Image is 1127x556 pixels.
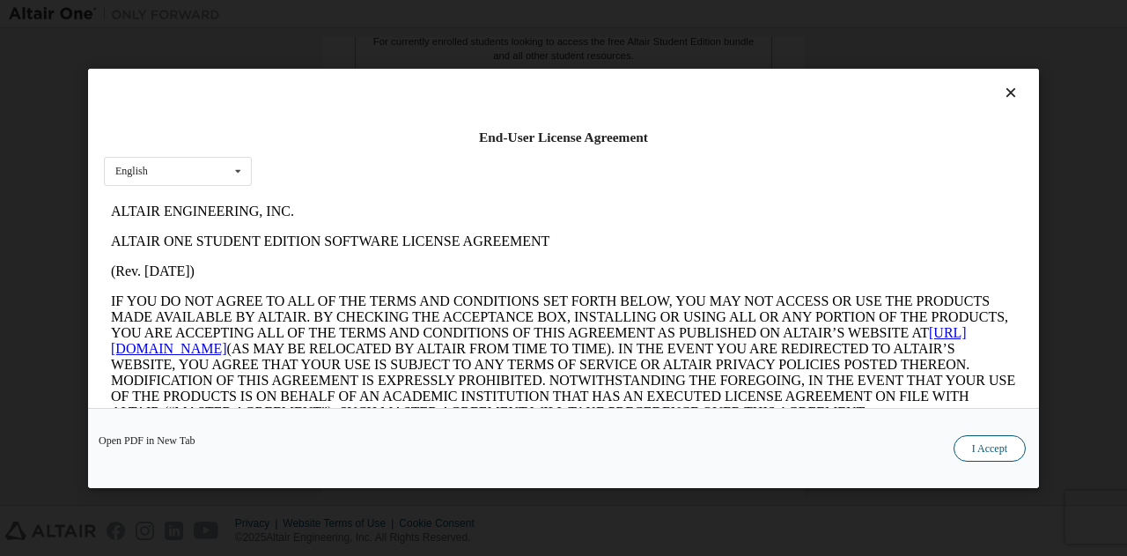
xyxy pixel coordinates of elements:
a: [URL][DOMAIN_NAME] [7,129,863,159]
p: ALTAIR ENGINEERING, INC. [7,7,912,23]
p: ALTAIR ONE STUDENT EDITION SOFTWARE LICENSE AGREEMENT [7,37,912,53]
button: I Accept [954,434,1026,461]
p: This Altair One Student Edition Software License Agreement (“Agreement”) is between Altair Engine... [7,238,912,301]
p: (Rev. [DATE]) [7,67,912,83]
div: End-User License Agreement [104,129,1023,146]
div: English [115,166,148,176]
a: Open PDF in New Tab [99,434,195,445]
p: IF YOU DO NOT AGREE TO ALL OF THE TERMS AND CONDITIONS SET FORTH BELOW, YOU MAY NOT ACCESS OR USE... [7,97,912,224]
